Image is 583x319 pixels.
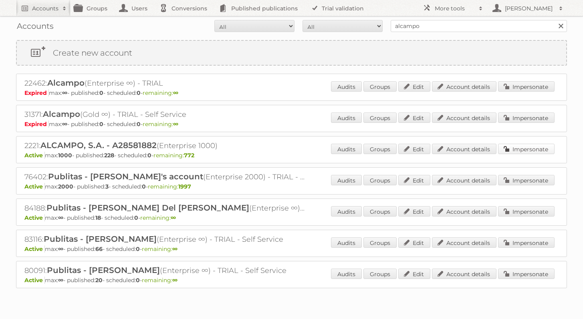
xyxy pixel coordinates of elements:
[398,81,430,92] a: Edit
[331,206,362,217] a: Audits
[17,41,566,65] a: Create new account
[363,144,397,154] a: Groups
[104,152,114,159] strong: 228
[62,120,67,128] strong: ∞
[48,172,203,181] span: Publitas - [PERSON_NAME]'s account
[95,245,103,253] strong: 66
[398,175,430,185] a: Edit
[432,206,496,217] a: Account details
[432,269,496,279] a: Account details
[331,175,362,185] a: Audits
[58,152,72,159] strong: 1000
[363,237,397,248] a: Groups
[173,120,178,128] strong: ∞
[40,140,157,150] span: ALCAMPO, S.A. - A28581882
[432,112,496,123] a: Account details
[432,237,496,248] a: Account details
[24,120,559,128] p: max: - published: - scheduled: -
[136,245,140,253] strong: 0
[498,144,555,154] a: Impersonate
[498,81,555,92] a: Impersonate
[172,277,178,284] strong: ∞
[398,144,430,154] a: Edit
[142,277,178,284] span: remaining:
[153,152,194,159] span: remaining:
[363,175,397,185] a: Groups
[398,112,430,123] a: Edit
[99,120,103,128] strong: 0
[24,109,305,120] h2: 31371: (Gold ∞) - TRIAL - Self Service
[105,183,109,190] strong: 3
[498,206,555,217] a: Impersonate
[43,109,80,119] span: Alcampo
[173,89,178,96] strong: ∞
[24,214,559,221] p: max: - published: - scheduled: -
[432,144,496,154] a: Account details
[435,4,475,12] h2: More tools
[24,172,305,182] h2: 76402: (Enterprise 2000) - TRIAL - Self Service
[24,89,559,96] p: max: - published: - scheduled: -
[24,245,559,253] p: max: - published: - scheduled: -
[24,183,559,190] p: max: - published: - scheduled: -
[363,81,397,92] a: Groups
[24,89,49,96] span: Expired
[32,4,59,12] h2: Accounts
[331,81,362,92] a: Audits
[24,140,305,151] h2: 2221: (Enterprise 1000)
[172,245,178,253] strong: ∞
[44,234,157,244] span: Publitas - [PERSON_NAME]
[184,152,194,159] strong: 772
[24,152,559,159] p: max: - published: - scheduled: -
[137,89,141,96] strong: 0
[134,214,138,221] strong: 0
[398,237,430,248] a: Edit
[58,277,63,284] strong: ∞
[24,152,45,159] span: Active
[503,4,555,12] h2: [PERSON_NAME]
[99,89,103,96] strong: 0
[363,112,397,123] a: Groups
[137,120,141,128] strong: 0
[331,112,362,123] a: Audits
[24,245,45,253] span: Active
[147,152,151,159] strong: 0
[171,214,176,221] strong: ∞
[47,78,85,88] span: Alcampo
[498,269,555,279] a: Impersonate
[46,203,249,213] span: Publitas - [PERSON_NAME] Del [PERSON_NAME]
[148,183,191,190] span: remaining:
[363,206,397,217] a: Groups
[24,277,45,284] span: Active
[498,237,555,248] a: Impersonate
[24,265,305,276] h2: 80091: (Enterprise ∞) - TRIAL - Self Service
[24,214,45,221] span: Active
[24,183,45,190] span: Active
[62,89,67,96] strong: ∞
[398,269,430,279] a: Edit
[178,183,191,190] strong: 1997
[95,277,103,284] strong: 20
[432,81,496,92] a: Account details
[58,245,63,253] strong: ∞
[24,78,305,88] h2: 22462: (Enterprise ∞) - TRIAL
[142,245,178,253] span: remaining:
[498,112,555,123] a: Impersonate
[331,144,362,154] a: Audits
[58,183,73,190] strong: 2000
[142,183,146,190] strong: 0
[363,269,397,279] a: Groups
[140,214,176,221] span: remaining:
[331,269,362,279] a: Audits
[58,214,63,221] strong: ∞
[24,120,49,128] span: Expired
[331,237,362,248] a: Audits
[95,214,101,221] strong: 18
[47,265,160,275] span: Publitas - [PERSON_NAME]
[143,120,178,128] span: remaining:
[432,175,496,185] a: Account details
[398,206,430,217] a: Edit
[143,89,178,96] span: remaining:
[136,277,140,284] strong: 0
[24,203,305,213] h2: 84188: (Enterprise ∞) - TRIAL - Self Service
[24,277,559,284] p: max: - published: - scheduled: -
